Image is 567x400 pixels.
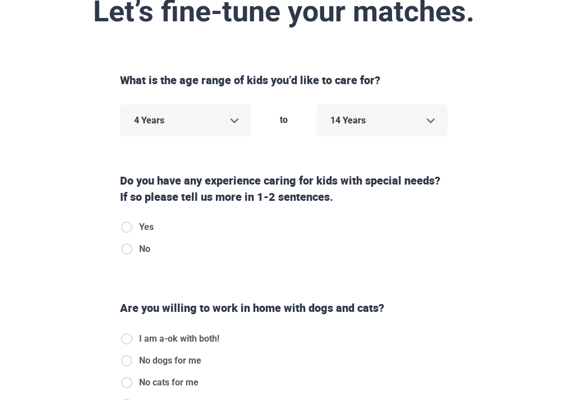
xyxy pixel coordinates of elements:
[256,104,312,136] div: to
[120,104,251,136] div: 4 Years
[116,173,452,205] div: Do you have any experience caring for kids with special needs? If so please tell us more in 1-2 s...
[139,354,201,367] span: No dogs for me
[120,220,163,264] div: specialNeeds
[139,332,219,346] span: I am a-ok with both!
[116,300,452,316] div: Are you willing to work in home with dogs and cats?
[316,104,448,136] div: 14 Years
[139,376,199,389] span: No cats for me
[139,220,154,234] span: Yes
[139,242,150,256] span: No
[116,72,452,89] div: What is the age range of kids you’d like to care for?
